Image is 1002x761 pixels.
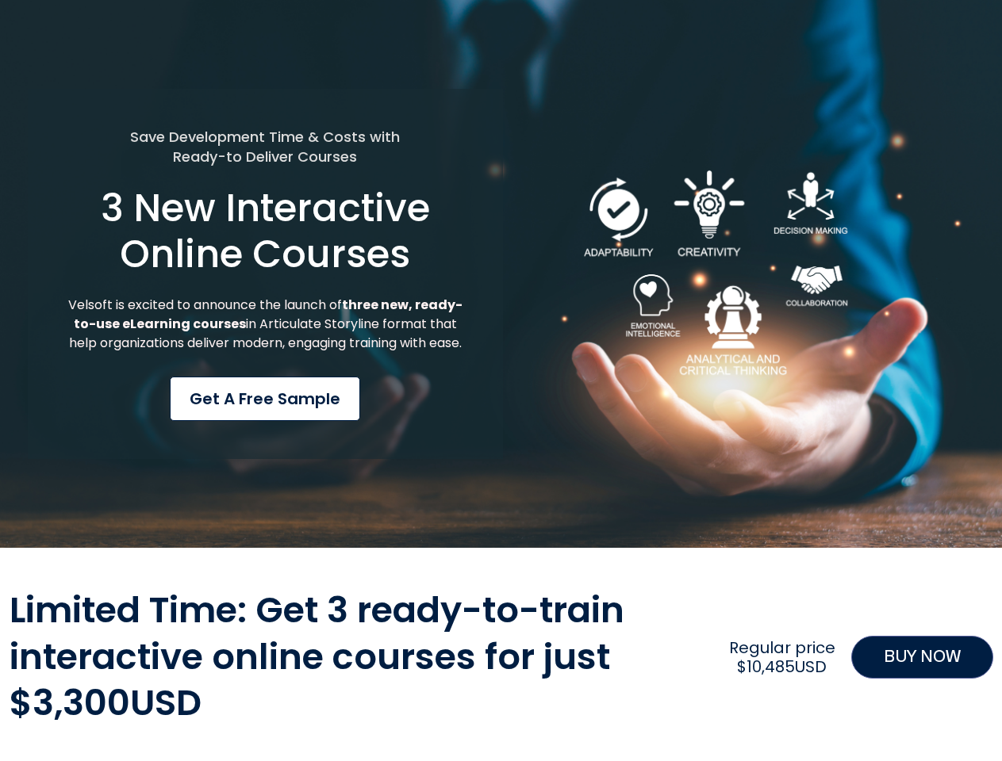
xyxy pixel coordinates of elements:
span: Get a Free Sample [190,387,340,411]
strong: three new, ready-to-use eLearning courses [74,296,463,333]
h2: Limited Time: Get 3 ready-to-train interactive online courses for just $3,300USD [10,587,714,727]
a: BUY NOW [851,636,993,679]
h1: 3 New Interactive Online Courses [66,185,465,277]
p: Velsoft is excited to announce the launch of in Articulate Storyline format that help organizatio... [66,296,465,353]
a: Get a Free Sample [170,377,360,421]
h5: Save Development Time & Costs with Ready-to Deliver Courses [66,127,465,166]
h2: Regular price $10,485USD [721,638,843,676]
span: BUY NOW [884,644,961,670]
